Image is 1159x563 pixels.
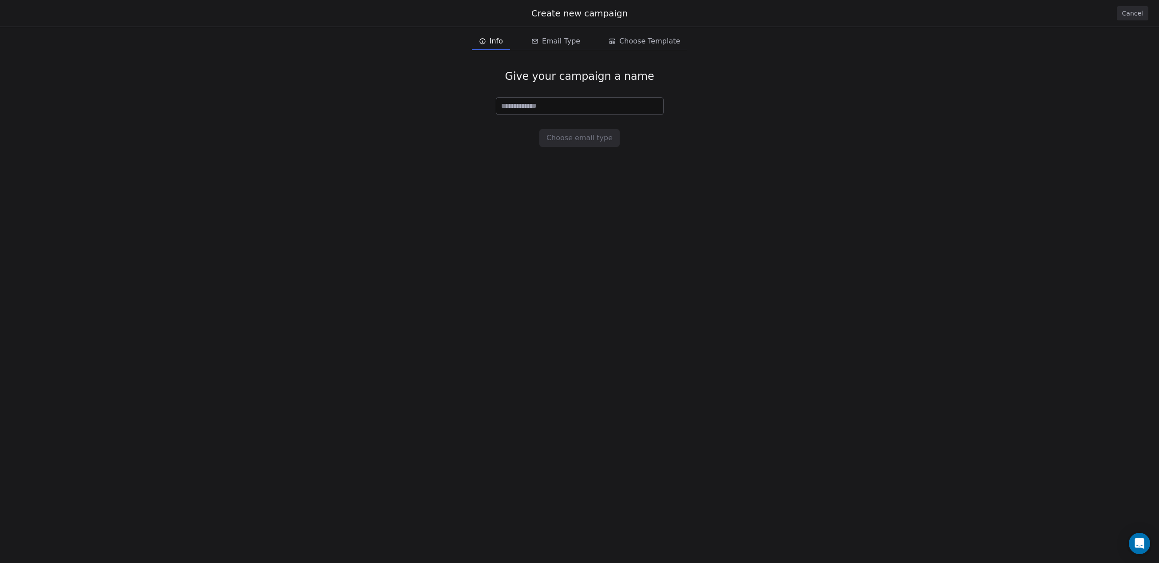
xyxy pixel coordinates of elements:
div: email creation steps [472,32,688,50]
span: Choose Template [619,36,680,47]
span: Give your campaign a name [505,70,654,83]
button: Choose email type [539,129,620,147]
span: Info [490,36,503,47]
span: Email Type [542,36,580,47]
div: Create new campaign [11,7,1148,20]
div: Open Intercom Messenger [1129,533,1150,554]
button: Cancel [1117,6,1148,20]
